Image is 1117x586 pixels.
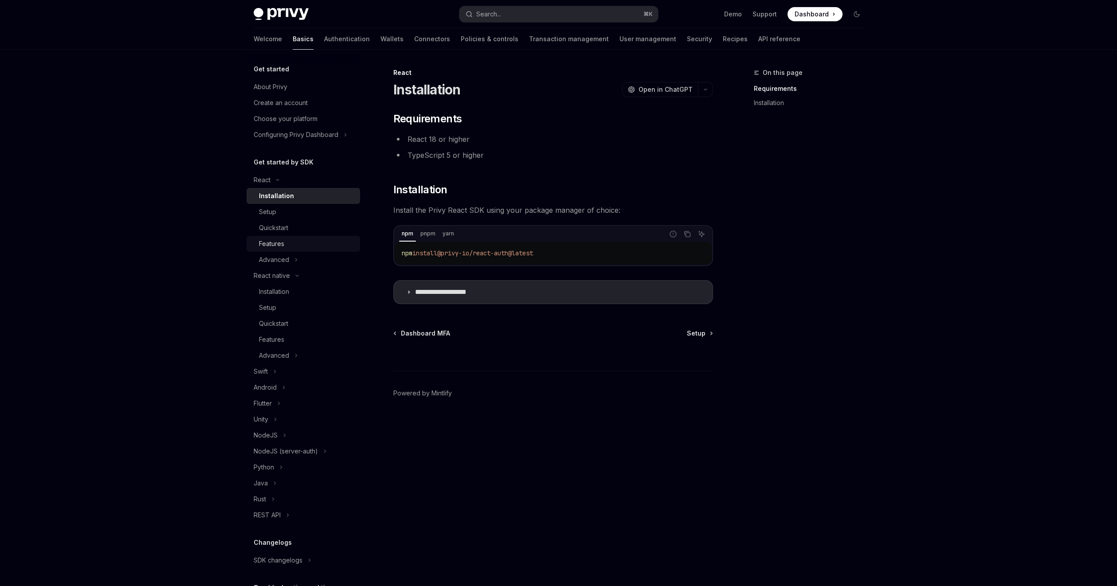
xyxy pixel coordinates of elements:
button: Toggle NodeJS (server-auth) section [247,443,360,459]
a: About Privy [247,79,360,95]
img: dark logo [254,8,309,20]
div: Python [254,462,274,473]
button: Toggle Swift section [247,363,360,379]
a: Features [247,236,360,252]
button: Toggle Rust section [247,491,360,507]
a: Connectors [414,28,450,50]
div: Setup [259,302,276,313]
a: Powered by Mintlify [393,389,452,398]
a: Support [753,10,777,19]
button: Toggle NodeJS section [247,427,360,443]
button: Toggle Android section [247,379,360,395]
div: Quickstart [259,223,288,233]
a: Setup [247,204,360,220]
a: Dashboard [788,7,843,21]
span: Dashboard [795,10,829,19]
a: Installation [247,284,360,300]
div: React [393,68,713,77]
div: Installation [259,191,294,201]
button: Open in ChatGPT [622,82,698,97]
span: Installation [393,183,447,197]
h1: Installation [393,82,461,98]
div: NodeJS (server-auth) [254,446,318,457]
div: React native [254,270,290,281]
div: Advanced [259,350,289,361]
button: Toggle SDK changelogs section [247,552,360,568]
div: yarn [440,228,457,239]
a: Setup [687,329,712,338]
button: Toggle dark mode [850,7,864,21]
li: React 18 or higher [393,133,713,145]
a: Create an account [247,95,360,111]
button: Toggle React section [247,172,360,188]
a: Choose your platform [247,111,360,127]
div: Unity [254,414,268,425]
span: On this page [763,67,803,78]
button: Toggle Flutter section [247,395,360,411]
span: install [412,249,437,257]
div: Quickstart [259,318,288,329]
div: npm [399,228,416,239]
a: Authentication [324,28,370,50]
a: Dashboard MFA [394,329,450,338]
div: Java [254,478,268,488]
a: Security [687,28,712,50]
h5: Get started [254,64,289,74]
a: Requirements [754,82,871,96]
a: Policies & controls [461,28,518,50]
span: Requirements [393,112,462,126]
button: Report incorrect code [667,228,679,240]
div: Android [254,382,277,393]
div: pnpm [418,228,438,239]
div: About Privy [254,82,287,92]
button: Toggle Advanced section [247,252,360,268]
div: Create an account [254,98,308,108]
span: @privy-io/react-auth@latest [437,249,533,257]
a: Installation [247,188,360,204]
a: Quickstart [247,220,360,236]
h5: Get started by SDK [254,157,314,168]
div: Rust [254,494,266,504]
a: Basics [293,28,314,50]
button: Open search [459,6,658,22]
div: Configuring Privy Dashboard [254,129,338,140]
a: Installation [754,96,871,110]
div: NodeJS [254,430,278,441]
a: Wallets [380,28,404,50]
div: Advanced [259,254,289,265]
div: Features [259,334,284,345]
span: Setup [687,329,705,338]
li: TypeScript 5 or higher [393,149,713,161]
button: Toggle Advanced section [247,348,360,363]
h5: Changelogs [254,537,292,548]
div: Swift [254,366,268,377]
div: Features [259,238,284,249]
div: REST API [254,510,281,520]
button: Toggle React native section [247,268,360,284]
button: Toggle Configuring Privy Dashboard section [247,127,360,143]
div: React [254,175,270,185]
button: Toggle REST API section [247,507,360,523]
a: Demo [724,10,742,19]
button: Ask AI [696,228,707,240]
button: Toggle Python section [247,459,360,475]
a: Welcome [254,28,282,50]
span: Install the Privy React SDK using your package manager of choice: [393,204,713,216]
a: Recipes [723,28,748,50]
div: Choose your platform [254,113,317,124]
div: Setup [259,207,276,217]
button: Copy the contents from the code block [682,228,693,240]
span: Open in ChatGPT [639,85,693,94]
div: Search... [476,9,501,20]
span: ⌘ K [643,11,653,18]
a: Setup [247,300,360,316]
span: npm [402,249,412,257]
span: Dashboard MFA [401,329,450,338]
a: Quickstart [247,316,360,332]
button: Toggle Unity section [247,411,360,427]
a: Transaction management [529,28,609,50]
button: Toggle Java section [247,475,360,491]
a: API reference [758,28,800,50]
a: User management [619,28,676,50]
div: Installation [259,286,289,297]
